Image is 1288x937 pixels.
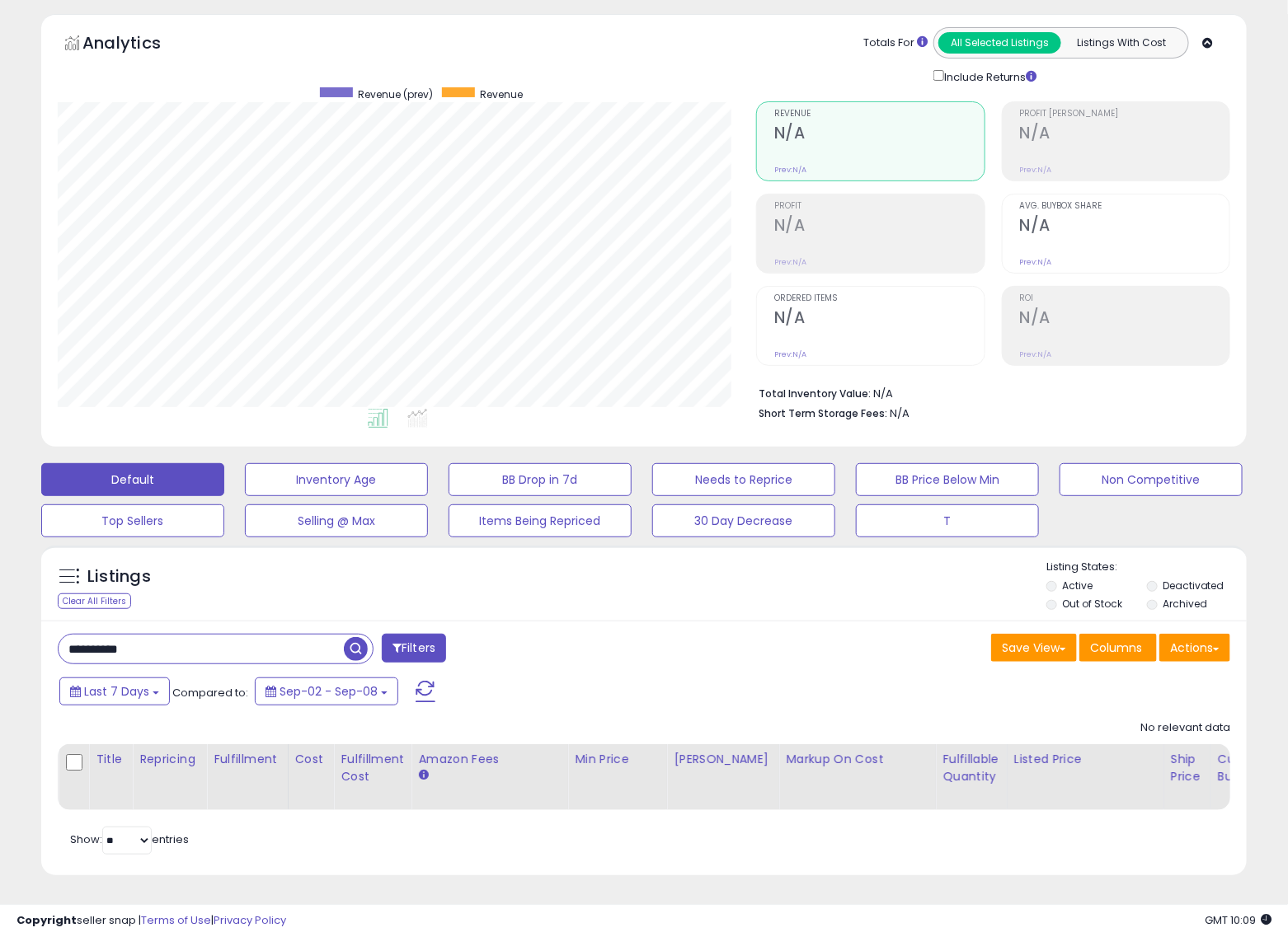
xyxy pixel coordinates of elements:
h5: Analytics [82,31,193,59]
button: BB Drop in 7d [449,463,632,496]
span: Revenue [774,110,985,119]
small: Prev: N/A [1020,349,1052,359]
h2: N/A [1020,308,1230,330]
span: Ordered Items [774,294,985,303]
label: Active [1062,579,1093,593]
div: Repricing [139,751,200,768]
span: 2025-09-16 10:09 GMT [1205,912,1272,928]
small: Amazon Fees. [418,768,428,783]
h5: Listings [87,565,151,588]
button: Inventory Age [245,463,428,496]
span: Columns [1090,640,1142,656]
p: Listing States: [1046,560,1247,575]
small: Prev: N/A [1020,257,1052,267]
h2: N/A [1020,124,1230,146]
button: Selling @ Max [245,504,428,537]
button: T [856,504,1039,537]
label: Archived [1163,597,1207,611]
h2: N/A [1020,216,1230,238]
div: seller snap | | [16,913,286,929]
a: Privacy Policy [214,912,286,928]
span: ROI [1020,294,1230,303]
small: Prev: N/A [1020,165,1052,175]
div: Clear All Filters [58,593,131,609]
span: Avg. Buybox Share [1020,202,1230,211]
a: Terms of Use [141,912,211,928]
button: Save View [991,634,1077,662]
label: Deactivated [1163,579,1225,593]
button: Items Being Repriced [449,504,632,537]
div: Cost [295,751,327,768]
button: BB Price Below Min [856,463,1039,496]
small: Prev: N/A [774,349,806,359]
span: Compared to: [172,685,248,700]
button: 30 Day Decrease [652,504,835,537]
div: Min Price [575,751,660,768]
b: Short Term Storage Fees: [759,406,887,420]
button: Needs to Reprice [652,463,835,496]
button: Default [41,463,224,496]
button: Columns [1079,634,1157,662]
span: Show: entries [70,832,189,847]
span: Sep-02 - Sep-08 [280,683,378,700]
div: [PERSON_NAME] [674,751,772,768]
div: Ship Price [1171,751,1204,785]
h2: N/A [774,216,985,238]
div: Include Returns [921,67,1057,85]
div: Fulfillment Cost [341,751,404,785]
button: Non Competitive [1060,463,1243,496]
div: No relevant data [1140,720,1230,736]
div: Markup on Cost [786,751,928,768]
button: Sep-02 - Sep-08 [255,677,398,705]
span: N/A [890,405,910,421]
div: Listed Price [1014,751,1157,768]
div: Title [96,751,125,768]
small: Prev: N/A [774,257,806,267]
button: Filters [382,634,446,663]
span: Revenue (prev) [359,87,434,101]
li: N/A [759,382,1218,402]
b: Total Inventory Value: [759,387,871,401]
button: Listings With Cost [1060,32,1183,54]
small: Prev: N/A [774,165,806,175]
button: Actions [1159,634,1230,662]
label: Out of Stock [1062,597,1122,611]
button: Last 7 Days [59,677,170,705]
h2: N/A [774,308,985,330]
div: Fulfillment [214,751,280,768]
span: Revenue [481,87,524,101]
div: Totals For [863,35,928,51]
div: Fulfillable Quantity [942,751,999,785]
span: Last 7 Days [84,683,149,700]
th: The percentage added to the cost of goods (COGS) that forms the calculator for Min & Max prices. [779,744,936,810]
button: Top Sellers [41,504,224,537]
h2: N/A [774,124,985,146]
span: Profit [PERSON_NAME] [1020,110,1230,119]
strong: Copyright [16,912,77,928]
div: Amazon Fees [418,751,561,768]
button: All Selected Listings [938,32,1061,54]
span: Profit [774,202,985,211]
